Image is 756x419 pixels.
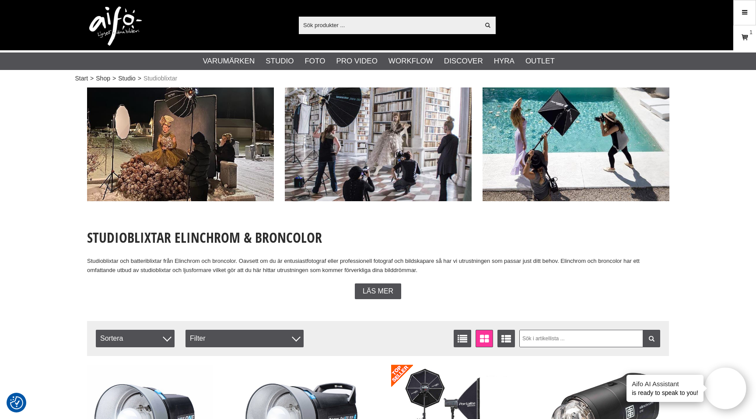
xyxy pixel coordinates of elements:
a: Hyra [494,56,514,67]
a: Fönstervisning [476,330,493,347]
a: Workflow [388,56,433,67]
a: 1 [734,28,756,48]
img: Annons:012 ban-stubli011.jpg [285,87,472,201]
span: Läs mer [363,287,393,295]
a: Filtrera [643,330,660,347]
a: Start [75,74,88,83]
h1: Studioblixtar Elinchrom & broncolor [87,228,669,247]
a: Pro Video [336,56,377,67]
div: Filter [185,330,304,347]
span: > [90,74,94,83]
a: Foto [304,56,325,67]
a: Studio [118,74,136,83]
span: > [138,74,141,83]
a: Studio [266,56,294,67]
a: Shop [96,74,110,83]
p: Studioblixtar och batteriblixtar från Elinchrom och broncolor. Oavsett om du är entusiastfotograf... [87,257,669,275]
a: Outlet [525,56,555,67]
img: logo.png [89,7,142,46]
img: Revisit consent button [10,396,23,409]
a: Varumärken [203,56,255,67]
span: Studioblixtar [143,74,177,83]
span: 1 [749,28,752,36]
input: Sök i artikellista ... [519,330,661,347]
img: Annons:013 ban-stubli002.jpg [483,87,669,201]
button: Samtyckesinställningar [10,395,23,411]
span: Sortera [96,330,175,347]
a: Discover [444,56,483,67]
span: > [112,74,116,83]
div: is ready to speak to you! [626,375,703,402]
input: Sök produkter ... [299,18,479,31]
h4: Aifo AI Assistant [632,379,698,388]
img: Annons:011 ban-stubli008.jpg [87,87,274,201]
a: Listvisning [454,330,471,347]
a: Utökad listvisning [497,330,515,347]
